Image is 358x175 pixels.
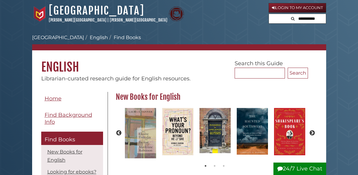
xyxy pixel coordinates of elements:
button: Next [309,130,315,136]
button: 1 of 2 [202,163,209,169]
button: Search [289,14,296,22]
img: The Elusive Everyday in the Fiction of Marilynne Robinson [122,105,159,161]
button: Previous [116,130,122,136]
img: Calvin University [32,6,47,22]
img: What's Your Pronoun? Beyond He and She [159,105,196,159]
span: | [107,18,109,22]
span: Find Background Info [45,112,92,125]
button: 2 of 2 [212,163,218,169]
button: 3 of 2 [221,163,227,169]
a: [GEOGRAPHIC_DATA] [49,4,144,17]
a: [PERSON_NAME][GEOGRAPHIC_DATA] [110,18,167,22]
button: 24/7 Live Chat [273,163,326,175]
span: Librarian-curated research guide for English resources. [41,75,191,82]
a: [PERSON_NAME][GEOGRAPHIC_DATA] [49,18,106,22]
a: [GEOGRAPHIC_DATA] [32,35,84,40]
h2: New Books for English [113,92,317,102]
a: Login to My Account [269,3,326,13]
a: Looking for ebooks? [47,169,96,175]
button: Search [288,68,308,79]
span: Find Books [45,136,75,143]
a: Home [41,92,103,106]
h1: English [32,50,326,75]
a: Find Books [41,132,103,145]
img: Annotations to James Joyce's Ulysses [196,105,234,156]
a: New Books for English [47,149,82,163]
a: Find Background Info [41,108,103,129]
a: English [90,35,108,40]
img: Calvin Theological Seminary [169,6,184,22]
li: Find Books [108,34,141,41]
span: Home [45,95,62,102]
nav: breadcrumb [32,34,326,50]
i: Search [291,17,295,21]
